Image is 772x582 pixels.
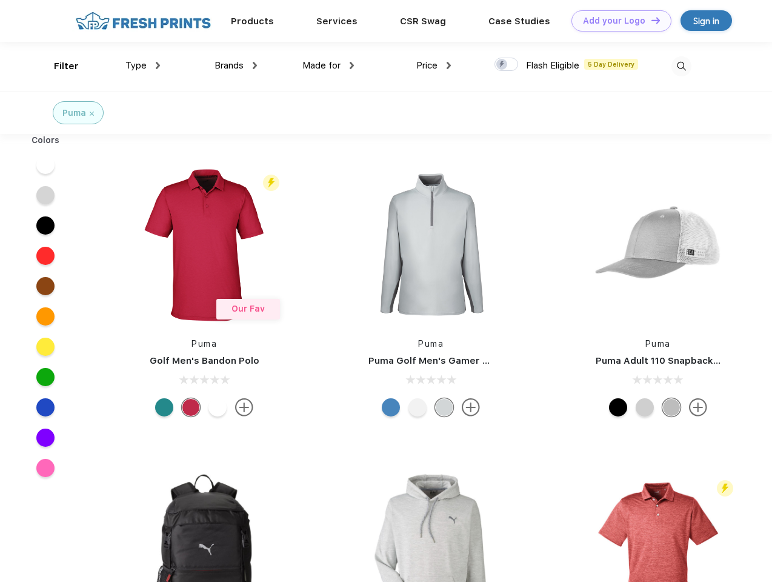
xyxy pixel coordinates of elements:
[54,59,79,73] div: Filter
[651,17,660,24] img: DT
[435,398,453,416] div: High Rise
[583,16,645,26] div: Add your Logo
[671,56,691,76] img: desktop_search.svg
[526,60,579,71] span: Flash Eligible
[316,16,358,27] a: Services
[717,480,733,497] img: flash_active_toggle.svg
[191,339,217,349] a: Puma
[125,60,147,71] span: Type
[662,398,680,416] div: Quarry with Brt Whit
[636,398,654,416] div: Quarry Brt Whit
[231,16,274,27] a: Products
[416,60,438,71] span: Price
[577,164,739,326] img: func=resize&h=266
[235,398,253,416] img: more.svg
[253,62,257,69] img: dropdown.png
[182,398,200,416] div: Ski Patrol
[382,398,400,416] div: Bright Cobalt
[156,62,160,69] img: dropdown.png
[302,60,341,71] span: Made for
[462,398,480,416] img: more.svg
[350,62,354,69] img: dropdown.png
[584,59,638,70] span: 5 Day Delivery
[263,175,279,191] img: flash_active_toggle.svg
[350,164,511,326] img: func=resize&h=266
[609,398,627,416] div: Pma Blk Pma Blk
[447,62,451,69] img: dropdown.png
[368,355,560,366] a: Puma Golf Men's Gamer Golf Quarter-Zip
[408,398,427,416] div: Bright White
[231,304,265,313] span: Our Fav
[22,134,69,147] div: Colors
[208,398,227,416] div: Bright White
[689,398,707,416] img: more.svg
[124,164,285,326] img: func=resize&h=266
[72,10,215,32] img: fo%20logo%202.webp
[680,10,732,31] a: Sign in
[90,112,94,116] img: filter_cancel.svg
[62,107,86,119] div: Puma
[155,398,173,416] div: Green Lagoon
[693,14,719,28] div: Sign in
[215,60,244,71] span: Brands
[418,339,444,349] a: Puma
[645,339,671,349] a: Puma
[400,16,446,27] a: CSR Swag
[150,355,259,366] a: Golf Men's Bandon Polo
